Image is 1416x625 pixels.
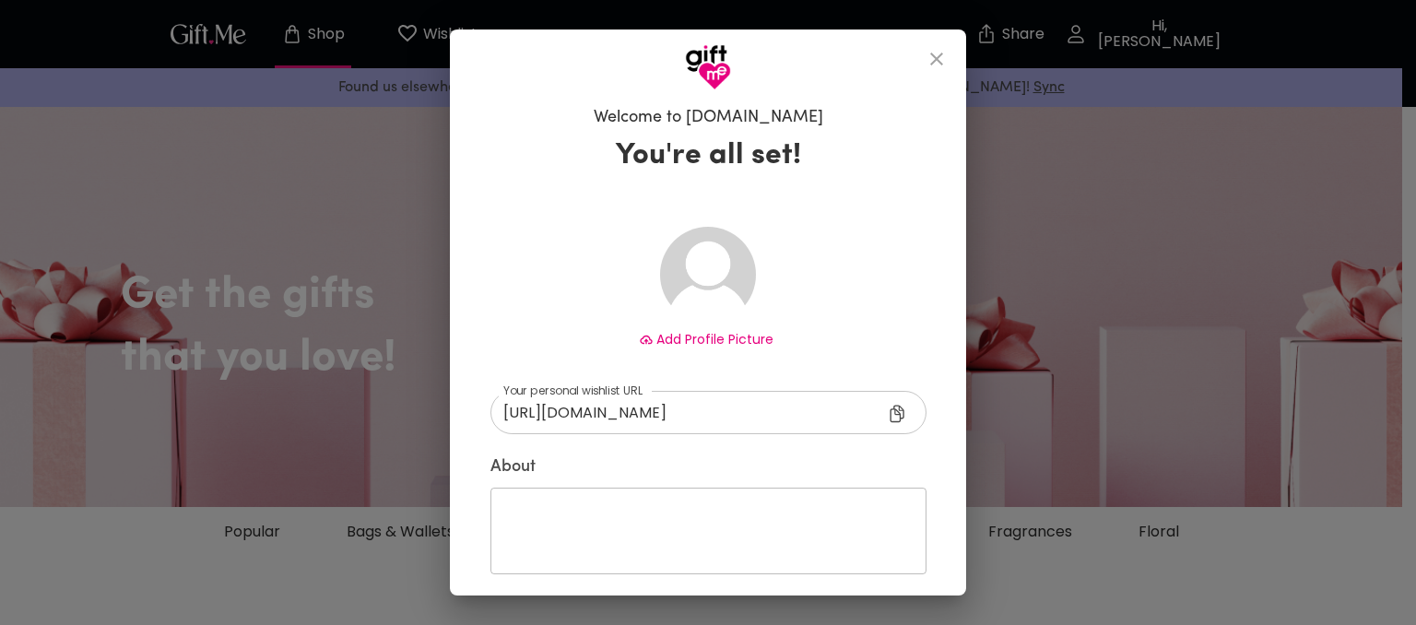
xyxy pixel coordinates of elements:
h3: You're all set! [616,137,801,174]
label: About [490,456,926,478]
span: Add Profile Picture [656,330,773,348]
button: close [914,37,959,81]
img: GiftMe Logo [685,44,731,90]
h6: Welcome to [DOMAIN_NAME] [594,107,823,129]
img: Avatar [660,227,756,323]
